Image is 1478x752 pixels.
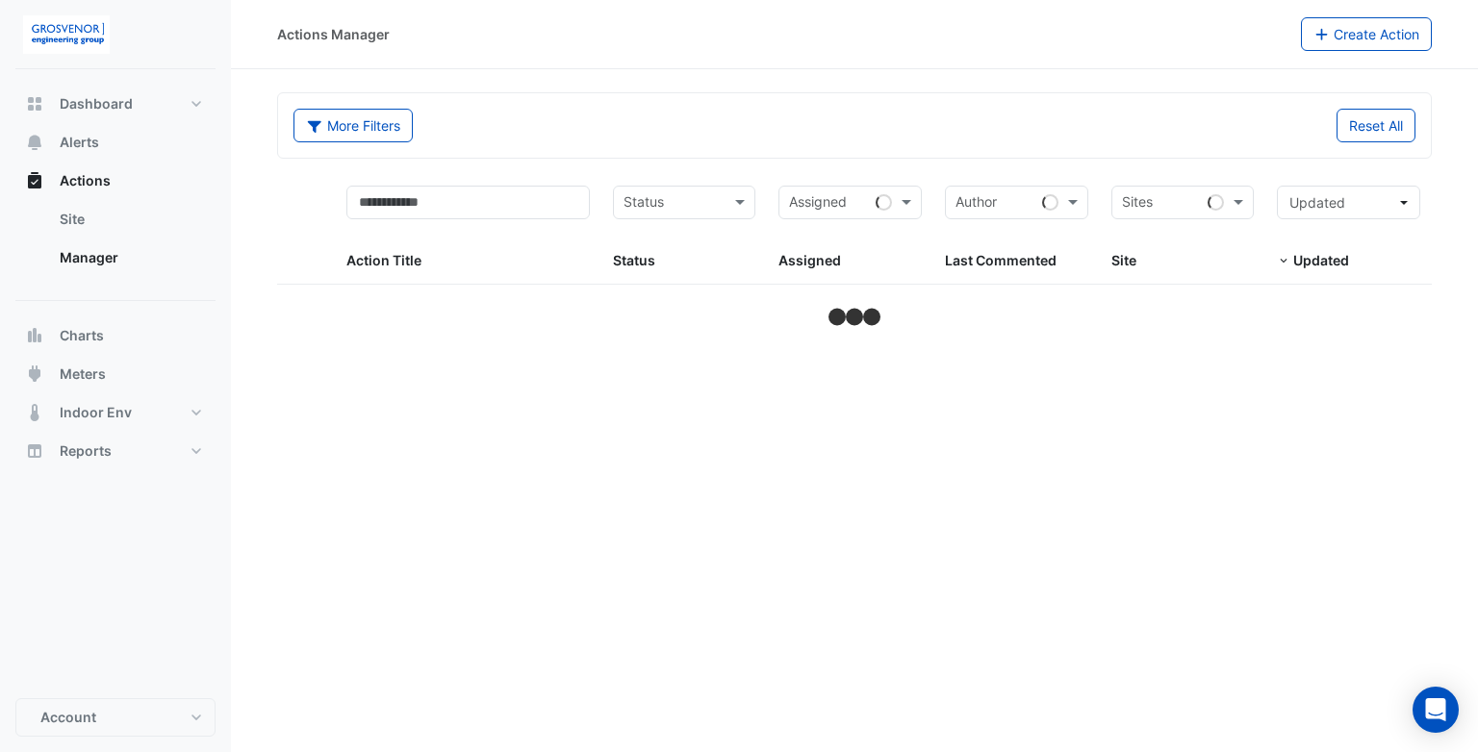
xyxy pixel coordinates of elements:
app-icon: Reports [25,441,44,461]
span: Meters [60,364,106,384]
app-icon: Actions [25,171,44,190]
button: Reports [15,432,216,470]
button: Reset All [1337,109,1415,142]
app-icon: Indoor Env [25,403,44,422]
button: Updated [1277,186,1420,219]
app-icon: Alerts [25,133,44,152]
div: Actions Manager [277,24,390,44]
span: Status [613,252,655,268]
button: Dashboard [15,85,216,123]
button: Actions [15,162,216,200]
span: Last Commented [945,252,1057,268]
app-icon: Dashboard [25,94,44,113]
span: Indoor Env [60,403,132,422]
span: Account [40,708,96,727]
span: Reports [60,441,112,461]
div: Open Intercom Messenger [1413,687,1459,733]
button: Meters [15,355,216,393]
button: Indoor Env [15,393,216,432]
div: Actions [15,200,216,285]
span: Site [1111,252,1136,268]
span: Updated [1289,194,1345,211]
app-icon: Meters [25,364,44,384]
button: More Filters [293,109,413,142]
span: Assigned [778,252,841,268]
app-icon: Charts [25,326,44,345]
button: Create Action [1301,17,1433,51]
img: Company Logo [23,15,110,54]
span: Charts [60,326,104,345]
span: Dashboard [60,94,133,113]
span: Updated [1293,252,1349,268]
button: Alerts [15,123,216,162]
button: Account [15,698,216,737]
span: Alerts [60,133,99,152]
a: Manager [44,238,216,277]
span: Actions [60,171,111,190]
a: Site [44,200,216,238]
span: Action Title [346,252,421,268]
button: Charts [15,316,216,355]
